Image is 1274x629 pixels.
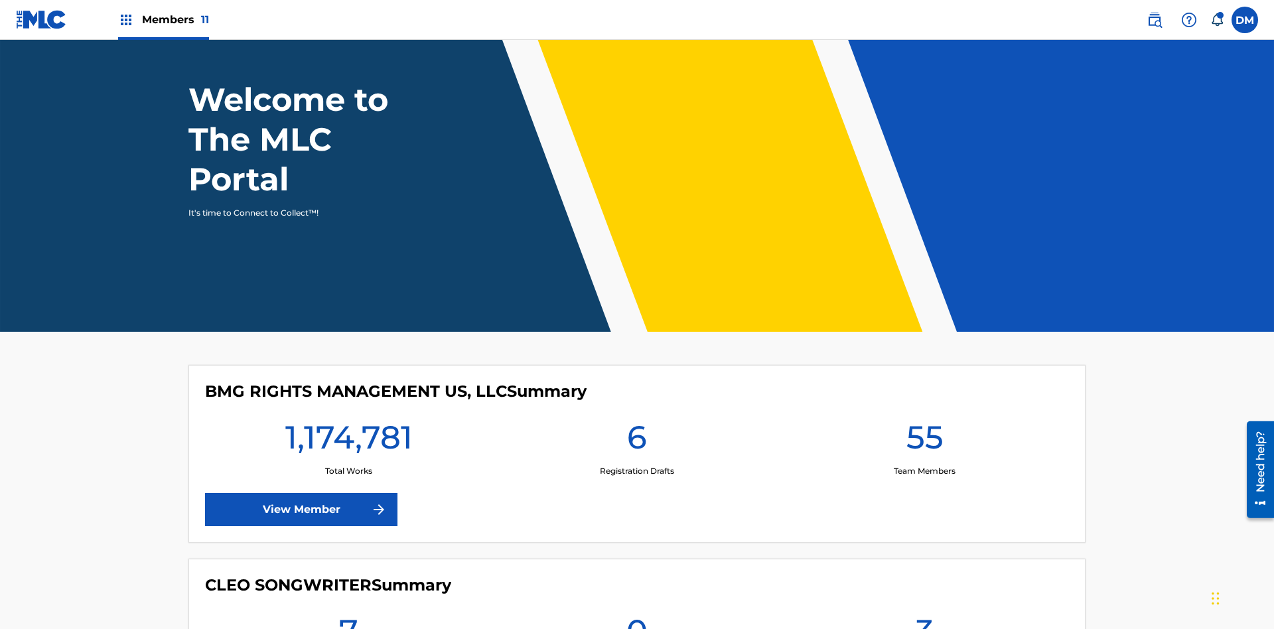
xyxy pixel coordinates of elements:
span: 11 [201,13,209,26]
span: Members [142,12,209,27]
h1: 6 [627,417,647,465]
a: Public Search [1141,7,1168,33]
h1: Welcome to The MLC Portal [188,80,437,199]
div: Drag [1212,579,1220,618]
p: Team Members [894,465,955,477]
iframe: Resource Center [1237,416,1274,525]
iframe: Chat Widget [1208,565,1274,629]
div: Notifications [1210,13,1224,27]
div: User Menu [1232,7,1258,33]
h4: BMG RIGHTS MANAGEMENT US, LLC [205,382,587,401]
div: Help [1176,7,1202,33]
img: f7272a7cc735f4ea7f67.svg [371,502,387,518]
p: Total Works [325,465,372,477]
img: help [1181,12,1197,28]
img: MLC Logo [16,10,67,29]
h1: 55 [906,417,944,465]
p: It's time to Connect to Collect™! [188,207,419,219]
p: Registration Drafts [600,465,674,477]
h4: CLEO SONGWRITER [205,575,451,595]
img: search [1147,12,1163,28]
img: Top Rightsholders [118,12,134,28]
h1: 1,174,781 [285,417,413,465]
a: View Member [205,493,397,526]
